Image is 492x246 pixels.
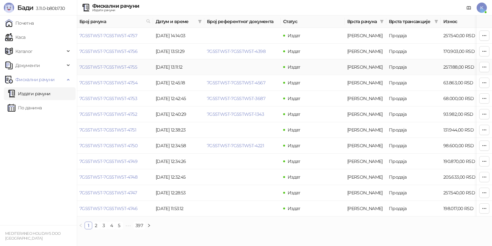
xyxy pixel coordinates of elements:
[386,91,441,106] td: Продаја
[441,91,486,106] td: 68.000,00 RSD
[33,5,65,11] span: 3.11.0-b80b730
[92,9,139,12] div: Издати рачуни
[77,154,153,169] td: 7G5STW5T-7G5STW5T-4749
[386,185,441,201] td: Продаја
[77,44,153,59] td: 7G5STW5T-7G5STW5T-4756
[345,91,386,106] td: Аванс
[441,169,486,185] td: 205.633,00 RSD
[85,222,92,229] a: 1
[207,111,264,117] a: 7G5STW5T-7G5STW5T-1343
[345,169,386,185] td: Аванс
[441,138,486,154] td: 98.600,00 RSD
[145,222,153,229] button: right
[288,190,300,196] span: Издат
[77,201,153,216] td: 7G5STW5T-7G5STW5T-4746
[288,48,300,54] span: Издат
[441,106,486,122] td: 93.982,00 RSD
[153,75,204,91] td: [DATE] 12:45:18
[207,80,265,86] a: 7G5STW5T-7G5STW5T-4567
[153,106,204,122] td: [DATE] 12:40:29
[79,48,137,54] a: 7G5STW5T-7G5STW5T-4756
[345,185,386,201] td: Аванс
[79,127,136,133] a: 7G5STW5T-7G5STW5T-4751
[441,44,486,59] td: 170.903,00 RSD
[156,18,195,25] span: Датум и време
[207,48,266,54] a: 7G5STW5T-7G5STW5T-4398
[288,64,300,70] span: Издат
[389,18,432,25] span: Врста трансакције
[77,222,85,229] button: left
[153,91,204,106] td: [DATE] 12:42:45
[345,122,386,138] td: Аванс
[77,185,153,201] td: 7G5STW5T-7G5STW5T-4747
[77,15,153,28] th: Број рачуна
[153,185,204,201] td: [DATE] 12:28:53
[345,201,386,216] td: Аванс
[5,231,61,241] small: MEDITERANEO HOLIDAYS DOO [GEOGRAPHIC_DATA]
[77,138,153,154] td: 7G5STW5T-7G5STW5T-4750
[133,222,145,229] li: 397
[288,143,300,148] span: Издат
[123,222,133,229] li: Следећих 5 Страна
[153,44,204,59] td: [DATE] 13:51:29
[207,96,265,101] a: 7G5STW5T-7G5STW5T-3687
[288,96,300,101] span: Издат
[288,80,300,86] span: Издат
[153,169,204,185] td: [DATE] 12:32:45
[145,222,153,229] li: Следећа страна
[79,143,137,148] a: 7G5STW5T-7G5STW5T-4750
[441,201,486,216] td: 198.017,00 RSD
[433,17,439,26] span: filter
[386,28,441,44] td: Продаја
[92,222,100,229] li: 2
[79,224,83,227] span: left
[386,75,441,91] td: Продаја
[15,59,40,72] span: Документи
[386,59,441,75] td: Продаја
[79,206,137,211] a: 7G5STW5T-7G5STW5T-4746
[153,138,204,154] td: [DATE] 12:34:58
[77,122,153,138] td: 7G5STW5T-7G5STW5T-4751
[380,20,384,23] span: filter
[79,96,137,101] a: 7G5STW5T-7G5STW5T-4753
[17,4,33,12] span: Бади
[93,222,100,229] a: 2
[386,122,441,138] td: Продаја
[77,91,153,106] td: 7G5STW5T-7G5STW5T-4753
[153,122,204,138] td: [DATE] 12:38:23
[79,64,137,70] a: 7G5STW5T-7G5STW5T-4755
[108,222,115,229] li: 4
[198,20,202,23] span: filter
[288,127,300,133] span: Издат
[153,201,204,216] td: [DATE] 11:53:12
[79,158,137,164] a: 7G5STW5T-7G5STW5T-4749
[79,80,137,86] a: 7G5STW5T-7G5STW5T-4754
[345,28,386,44] td: Аванс
[288,174,300,180] span: Издат
[79,174,137,180] a: 7G5STW5T-7G5STW5T-4748
[386,201,441,216] td: Продаја
[386,106,441,122] td: Продаја
[288,33,300,38] span: Издат
[207,143,264,148] a: 7G5STW5T-7G5STW5T-4221
[386,138,441,154] td: Продаја
[386,15,441,28] th: Врста трансакције
[379,17,385,26] span: filter
[134,222,145,229] a: 397
[345,15,386,28] th: Врста рачуна
[345,75,386,91] td: Аванс
[5,31,25,44] a: Каса
[147,224,151,227] span: right
[281,15,345,28] th: Статус
[443,18,477,25] span: Износ
[92,4,139,9] div: Фискални рачуни
[79,190,137,196] a: 7G5STW5T-7G5STW5T-4747
[15,45,33,58] span: Каталог
[153,154,204,169] td: [DATE] 12:34:26
[15,73,54,86] span: Фискални рачуни
[345,138,386,154] td: Аванс
[77,75,153,91] td: 7G5STW5T-7G5STW5T-4754
[288,111,300,117] span: Издат
[288,206,300,211] span: Издат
